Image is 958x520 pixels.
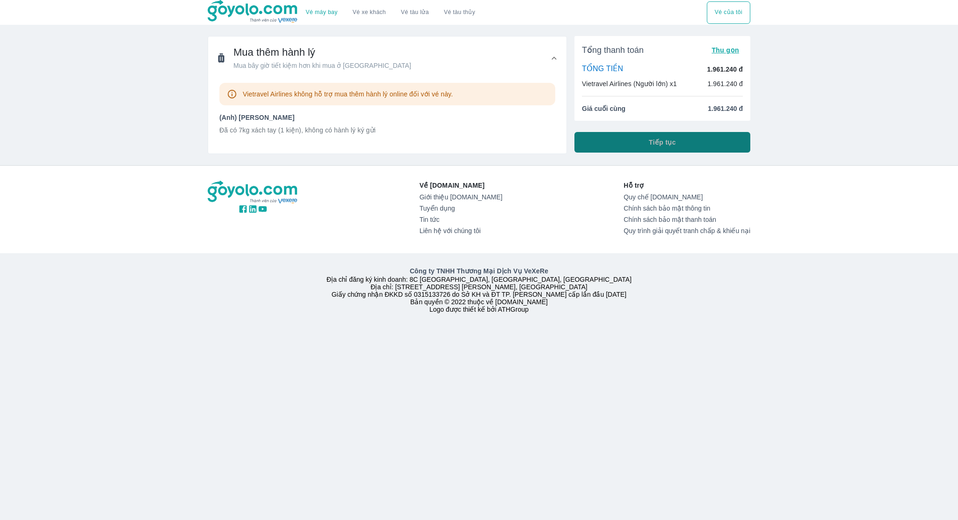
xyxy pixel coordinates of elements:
span: Tổng thanh toán [582,44,644,56]
span: Mua bây giờ tiết kiệm hơn khi mua ở [GEOGRAPHIC_DATA] [233,61,411,70]
p: 1.961.240 đ [707,79,743,88]
button: Vé của tôi [707,1,750,24]
div: choose transportation mode [707,1,750,24]
span: Tiếp tục [649,138,676,147]
a: Liên hệ với chúng tôi [420,227,502,234]
div: Địa chỉ đăng ký kinh doanh: 8C [GEOGRAPHIC_DATA], [GEOGRAPHIC_DATA], [GEOGRAPHIC_DATA] Địa chỉ: [... [202,266,756,313]
p: TỔNG TIỀN [582,64,623,74]
a: Tuyển dụng [420,205,502,212]
div: Mua thêm hành lýMua bây giờ tiết kiệm hơn khi mua ở [GEOGRAPHIC_DATA] [208,80,566,154]
span: Thu gọn [711,46,739,54]
button: Tiếp tục [574,132,750,153]
p: Đã có 7kg xách tay (1 kiện), không có hành lý ký gửi [219,125,555,135]
a: Chính sách bảo mật thanh toán [624,216,750,223]
a: Giới thiệu [DOMAIN_NAME] [420,193,502,201]
a: Vé xe khách [353,9,386,16]
button: Thu gọn [708,44,743,57]
button: Vé tàu thủy [436,1,483,24]
a: Vé tàu lửa [393,1,436,24]
a: Tin tức [420,216,502,223]
div: choose transportation mode [298,1,483,24]
a: Quy chế [DOMAIN_NAME] [624,193,750,201]
p: Vietravel Airlines (Người lớn) x1 [582,79,677,88]
p: 1.961.240 đ [707,65,743,74]
img: logo [208,181,298,204]
p: Công ty TNHH Thương Mại Dịch Vụ VeXeRe [210,266,748,276]
a: Quy trình giải quyết tranh chấp & khiếu nại [624,227,750,234]
a: Vé máy bay [306,9,338,16]
span: 1.961.240 đ [708,104,743,113]
p: Hỗ trợ [624,181,750,190]
div: Mua thêm hành lýMua bây giờ tiết kiệm hơn khi mua ở [GEOGRAPHIC_DATA] [208,37,566,80]
a: Chính sách bảo mật thông tin [624,205,750,212]
span: Mua thêm hành lý [233,46,411,59]
span: Giá cuối cùng [582,104,625,113]
p: Vietravel Airlines không hỗ trợ mua thêm hành lý online đối với vé này. [243,89,453,99]
p: (Anh) [PERSON_NAME] [219,113,555,122]
p: Về [DOMAIN_NAME] [420,181,502,190]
